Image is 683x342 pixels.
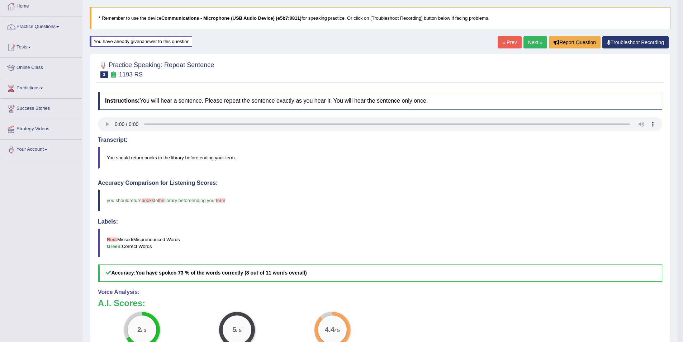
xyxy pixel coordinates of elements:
big: 4.4 [325,325,335,333]
blockquote: Missed/Mispronounced Words Correct Words [98,229,662,257]
h4: Accuracy Comparison for Listening Scores: [98,180,662,186]
span: term [216,198,225,203]
small: 1193 RS [119,71,143,78]
small: / 3 [141,328,147,333]
h5: Accuracy: [98,264,662,281]
span: ending your [191,198,216,203]
span: to [154,198,158,203]
span: the [158,198,164,203]
h4: Labels: [98,219,662,225]
a: « Prev [498,36,521,48]
b: Instructions: [105,98,140,104]
a: Predictions [0,78,82,96]
h4: Voice Analysis: [98,289,662,295]
big: 5 [233,325,237,333]
small: / 5 [335,328,340,333]
blockquote: You should return books to the library before ending your term. [98,147,662,169]
span: books [142,198,154,203]
a: Online Class [0,58,82,76]
b: Communications - Microphone (USB Audio Device) (e5b7:0811) [161,15,302,21]
b: Green: [107,244,122,249]
a: Strategy Videos [0,119,82,137]
b: A.I. Scores: [98,298,145,308]
div: You have already given answer to this question [90,36,192,47]
blockquote: * Remember to use the device for speaking practice. Or click on [Troubleshoot Recording] button b... [90,7,670,29]
h4: Transcript: [98,137,662,143]
a: Next » [523,36,547,48]
a: Troubleshoot Recording [602,36,669,48]
small: / 5 [236,328,242,333]
a: Tests [0,37,82,55]
span: return [129,198,142,203]
a: Success Stories [0,99,82,117]
b: You have spoken 73 % of the words correctly (8 out of 11 words overall) [136,270,307,276]
button: Report Question [549,36,601,48]
span: library before [164,198,191,203]
big: 2 [137,325,141,333]
small: Exam occurring question [110,71,117,78]
span: 3 [100,71,108,78]
span: you should [107,198,129,203]
b: Red: [107,237,117,242]
a: Practice Questions [0,17,82,35]
a: Your Account [0,140,82,158]
h4: You will hear a sentence. Please repeat the sentence exactly as you hear it. You will hear the se... [98,92,662,110]
h2: Practice Speaking: Repeat Sentence [98,60,214,78]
